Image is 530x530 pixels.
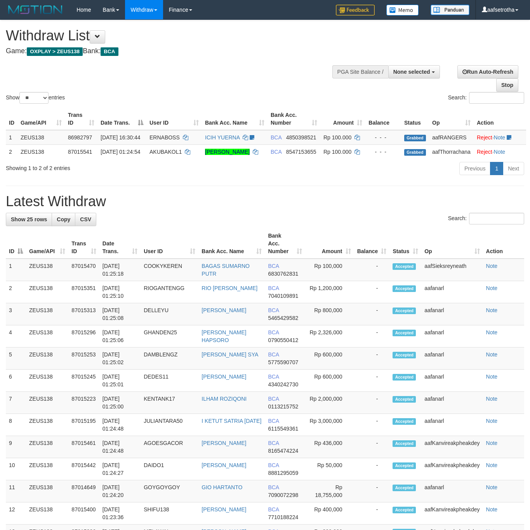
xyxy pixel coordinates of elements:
th: Balance: activate to sort column ascending [354,229,390,259]
span: Accepted [393,485,416,491]
td: Rp 3,000,000 [305,414,354,436]
td: Rp 400,000 [305,502,354,525]
td: 87015461 [68,436,99,458]
td: Rp 50,000 [305,458,354,480]
td: [DATE] 01:25:01 [99,370,141,392]
th: Bank Acc. Name: activate to sort column ascending [202,108,268,130]
a: Show 25 rows [6,213,52,226]
td: - [354,502,390,525]
th: Trans ID: activate to sort column ascending [68,229,99,259]
div: PGA Site Balance / [332,65,388,78]
td: aafanarl [421,281,483,303]
a: Note [494,149,506,155]
td: [DATE] 01:25:06 [99,325,141,348]
a: Note [486,506,498,513]
td: [DATE] 01:25:10 [99,281,141,303]
td: aafKanvireakpheakdey [421,458,483,480]
td: 1 [6,130,17,145]
span: BCA [271,134,282,141]
td: 7 [6,392,26,414]
a: GIO HARTANTO [202,484,242,490]
span: [DATE] 16:30:44 [101,134,140,141]
th: Balance [365,108,401,130]
td: GHANDEN25 [141,325,198,348]
th: Status: activate to sort column ascending [389,229,421,259]
td: 12 [6,502,26,525]
a: Note [486,462,498,468]
td: 87015223 [68,392,99,414]
h4: Game: Bank: [6,47,346,55]
span: BCA [268,329,279,335]
td: 87015400 [68,502,99,525]
th: ID: activate to sort column descending [6,229,26,259]
th: Action [483,229,524,259]
span: Copy 6830762831 to clipboard [268,271,298,277]
span: ERNABOSS [149,134,180,141]
span: Accepted [393,418,416,425]
span: OXPLAY > ZEUS138 [27,47,83,56]
a: [PERSON_NAME] HAPSORO [202,329,246,343]
td: RIOGANTENGG [141,281,198,303]
span: 86982797 [68,134,92,141]
img: MOTION_logo.png [6,4,65,16]
th: Game/API: activate to sort column ascending [17,108,65,130]
td: 87015296 [68,325,99,348]
span: Grabbed [404,135,426,141]
span: Rp 100.000 [323,149,351,155]
td: ZEUS138 [26,414,68,436]
a: Next [503,162,524,175]
span: Accepted [393,330,416,336]
th: User ID: activate to sort column ascending [146,108,202,130]
a: Run Auto-Refresh [457,65,518,78]
a: ICIH YUERNA [205,134,240,141]
span: BCA [268,263,279,269]
span: BCA [268,285,279,291]
span: Accepted [393,352,416,358]
td: · [474,144,526,159]
span: Copy 8165474224 to clipboard [268,448,298,454]
a: I KETUT SATRIA [DATE] [202,418,261,424]
a: Note [486,351,498,358]
td: DELLEYU [141,303,198,325]
td: aafanarl [421,370,483,392]
td: ZEUS138 [26,303,68,325]
label: Show entries [6,92,65,104]
a: [PERSON_NAME] SYA [202,351,258,358]
span: Grabbed [404,149,426,156]
span: None selected [393,69,430,75]
td: - [354,348,390,370]
td: 87015470 [68,259,99,281]
span: Accepted [393,462,416,469]
a: [PERSON_NAME] [202,307,246,313]
th: Action [474,108,526,130]
span: BCA [268,351,279,358]
td: ZEUS138 [26,348,68,370]
td: DEDES11 [141,370,198,392]
td: ZEUS138 [17,144,65,159]
a: Note [486,440,498,446]
a: 1 [490,162,503,175]
a: Reject [477,149,492,155]
td: [DATE] 01:25:00 [99,392,141,414]
span: 87015541 [68,149,92,155]
span: [DATE] 01:24:54 [101,149,140,155]
td: ZEUS138 [17,130,65,145]
td: Rp 600,000 [305,370,354,392]
td: ZEUS138 [26,325,68,348]
span: Copy 0113215752 to clipboard [268,403,298,410]
a: Note [486,484,498,490]
th: ID [6,108,17,130]
td: COOKYKEREN [141,259,198,281]
td: AGOESGACOR [141,436,198,458]
td: 10 [6,458,26,480]
td: Rp 1,200,000 [305,281,354,303]
div: - - - [368,148,398,156]
td: 8 [6,414,26,436]
span: Copy 0790550412 to clipboard [268,337,298,343]
td: aafanarl [421,414,483,436]
td: 5 [6,348,26,370]
td: [DATE] 01:23:36 [99,502,141,525]
td: aafanarl [421,480,483,502]
td: 87015351 [68,281,99,303]
span: BCA [101,47,118,56]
